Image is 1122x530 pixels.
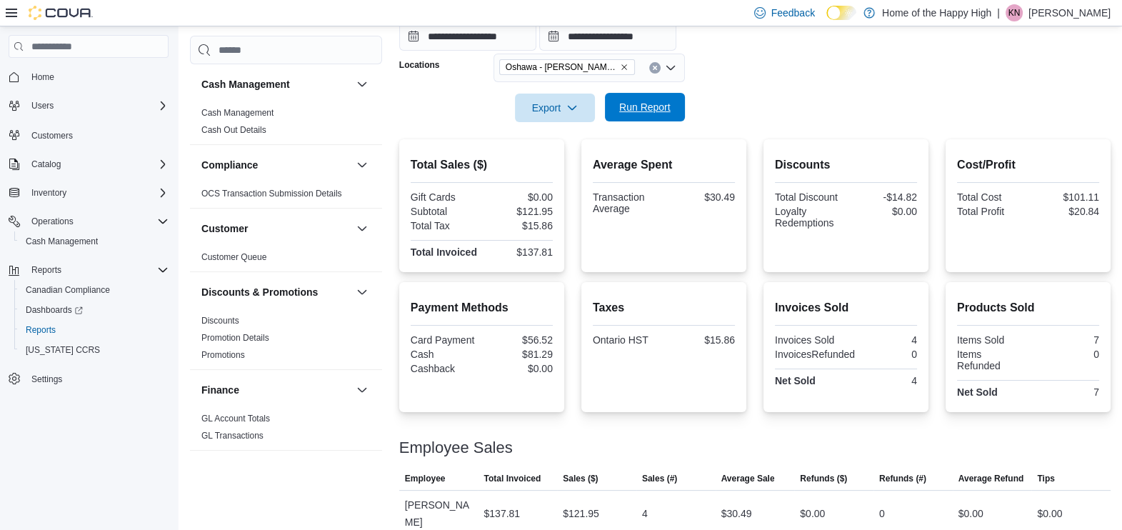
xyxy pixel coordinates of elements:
a: Cash Management [201,108,274,118]
img: Cova [29,6,93,20]
span: Customer Queue [201,251,266,263]
h2: Cost/Profit [957,156,1099,174]
div: Cashback [411,363,479,374]
input: Press the down key to open a popover containing a calendar. [399,22,536,51]
button: Finance [354,381,371,399]
div: Cash [411,349,479,360]
div: Subtotal [411,206,479,217]
span: GL Transactions [201,430,264,441]
span: Inventory [31,187,66,199]
h3: Finance [201,383,239,397]
a: Customer Queue [201,252,266,262]
strong: Total Invoiced [411,246,477,258]
button: Reports [14,320,174,340]
div: 4 [642,505,648,522]
span: Average Sale [721,473,775,484]
h3: Cash Management [201,77,290,91]
h2: Average Spent [593,156,735,174]
span: Reports [20,321,169,339]
div: Compliance [190,185,382,208]
span: Users [26,97,169,114]
h3: Compliance [201,158,258,172]
span: Cash Management [26,236,98,247]
div: Cash Management [190,104,382,144]
div: Items Sold [957,334,1026,346]
span: Feedback [771,6,815,20]
span: Sales ($) [563,473,598,484]
div: 4 [848,375,917,386]
button: Operations [26,213,79,230]
span: Oshawa - Gibb St - Friendly Stranger [499,59,635,75]
div: $121.95 [484,206,553,217]
div: 0 [879,505,885,522]
div: $0.00 [958,505,983,522]
a: Cash Out Details [201,125,266,135]
span: Discounts [201,315,239,326]
div: Discounts & Promotions [190,312,382,369]
button: [US_STATE] CCRS [14,340,174,360]
div: $30.49 [666,191,735,203]
button: Users [3,96,174,116]
button: Operations [3,211,174,231]
button: Export [515,94,595,122]
div: Total Discount [775,191,843,203]
div: Finance [190,410,382,450]
a: Reports [20,321,61,339]
div: $0.00 [484,363,553,374]
p: [PERSON_NAME] [1028,4,1111,21]
span: Canadian Compliance [20,281,169,299]
button: Customer [354,220,371,237]
span: OCS Transaction Submission Details [201,188,342,199]
a: GL Transactions [201,431,264,441]
div: $56.52 [484,334,553,346]
span: Catalog [31,159,61,170]
a: Discounts [201,316,239,326]
span: GL Account Totals [201,413,270,424]
span: Oshawa - [PERSON_NAME] St - Friendly Stranger [506,60,617,74]
button: Run Report [605,93,685,121]
input: Press the down key to open a popover containing a calendar. [539,22,676,51]
div: $15.86 [484,220,553,231]
button: Canadian Compliance [14,280,174,300]
span: Dashboards [20,301,169,319]
button: Clear input [649,62,661,74]
button: Remove Oshawa - Gibb St - Friendly Stranger from selection in this group [620,63,628,71]
div: Items Refunded [957,349,1026,371]
a: Promotions [201,350,245,360]
div: Loyalty Redemptions [775,206,843,229]
div: 7 [1031,334,1099,346]
span: Home [26,68,169,86]
span: Settings [26,370,169,388]
strong: Net Sold [957,386,998,398]
button: Reports [26,261,67,279]
div: Card Payment [411,334,479,346]
span: Canadian Compliance [26,284,110,296]
div: Invoices Sold [775,334,843,346]
h2: Payment Methods [411,299,553,316]
a: GL Account Totals [201,414,270,424]
span: Users [31,100,54,111]
h3: Customer [201,221,248,236]
a: Home [26,69,60,86]
div: Total Profit [957,206,1026,217]
a: Settings [26,371,68,388]
span: Dashboards [26,304,83,316]
span: Refunds (#) [879,473,926,484]
span: Tips [1037,473,1054,484]
p: Home of the Happy High [882,4,991,21]
div: 0 [1031,349,1099,360]
div: 0 [861,349,917,360]
button: Open list of options [665,62,676,74]
a: [US_STATE] CCRS [20,341,106,359]
button: Inventory [26,184,72,201]
button: Users [26,97,59,114]
span: KN [1008,4,1021,21]
div: $137.81 [484,505,520,522]
span: Employee [405,473,446,484]
span: Dark Mode [826,20,827,21]
span: Cash Out Details [201,124,266,136]
a: Dashboards [14,300,174,320]
button: Inventory [3,183,174,203]
h3: Employee Sales [399,439,513,456]
div: $81.29 [484,349,553,360]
